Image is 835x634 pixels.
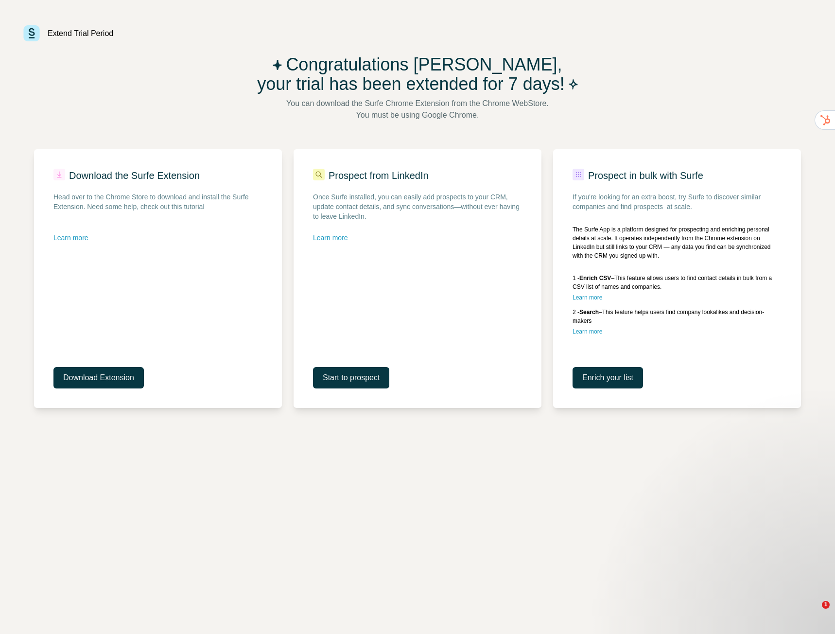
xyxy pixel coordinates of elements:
span: your trial has been extended for 7 days! [257,74,564,94]
b: Search [579,309,599,316]
div: Extend Trial Period [48,28,113,39]
span: Congratulations [PERSON_NAME], [286,55,562,74]
b: Enrich CSV [579,275,611,282]
div: If you're looking for an extra boost, try Surfe to discover similar companies and find prospects ... [573,192,782,211]
span: 1 [822,601,830,609]
span: Head over to the Chrome Store to download and install the Surfe Extension. Need some help, check ... [53,192,262,211]
span: Start to prospect [323,372,380,384]
div: 2 - – This feature helps users find company lookalikes and decision-makers [573,308,782,325]
span: Enrich your list [582,372,633,384]
iframe: YouTube video player [313,254,488,352]
img: Icon Star Filled [569,74,578,94]
button: Start to prospect [313,367,389,388]
span: Download Extension [63,372,134,384]
span: You must be using Google Chrome. [356,109,479,121]
p: Download the Surfe Extension [69,169,200,182]
p: Prospect from LinkedIn [329,169,429,182]
button: Learn more [313,233,348,243]
button: Learn more [53,233,88,243]
p: Prospect in bulk with Surfe [588,169,703,182]
button: Learn more [573,327,602,336]
span: Once Surfe installed, you can easily add prospects to your CRM, update contact details, and sync ... [313,192,522,221]
iframe: YouTube video player [53,254,228,352]
div: The Surfe App is a platform designed for prospecting and enriching personal details at scale. It ... [573,225,782,260]
span: You can download the Surfe Chrome Extension from the Chrome WebStore. [286,98,549,109]
img: Surfe - Surfe logo [23,25,40,41]
div: 1 - – This feature allows users to find contact details in bulk from a CSV list of names and comp... [573,274,782,291]
button: Enrich your list [573,367,643,388]
button: Learn more [573,293,602,302]
button: Download Extension [53,367,144,388]
iframe: Intercom live chat [802,601,825,624]
img: Icon Star Filled [273,55,282,74]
